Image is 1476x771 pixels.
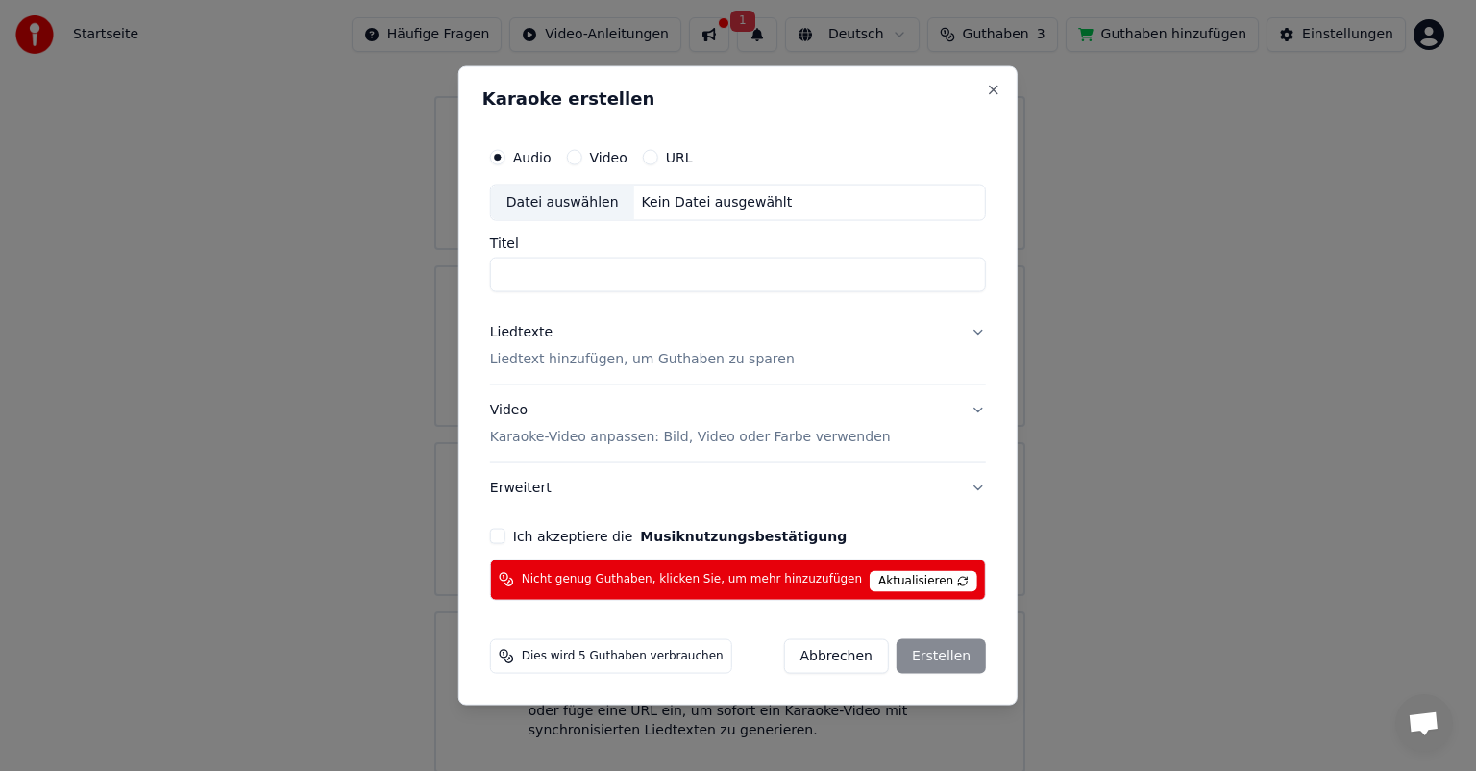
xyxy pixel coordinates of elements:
span: Dies wird 5 Guthaben verbrauchen [522,648,724,663]
h2: Karaoke erstellen [482,90,994,108]
button: LiedtexteLiedtext hinzufügen, um Guthaben zu sparen [490,308,986,385]
label: Titel [490,236,986,250]
button: Erweitert [490,462,986,512]
span: Nicht genug Guthaben, klicken Sie, um mehr hinzuzufügen [522,572,862,587]
div: Datei auswählen [491,186,634,220]
label: Video [590,151,627,164]
p: Karaoke-Video anpassen: Bild, Video oder Farbe verwenden [490,427,891,446]
label: Ich akzeptiere die [513,529,847,542]
p: Liedtext hinzufügen, um Guthaben zu sparen [490,350,795,369]
button: Ich akzeptiere die [640,529,847,542]
button: VideoKaraoke-Video anpassen: Bild, Video oder Farbe verwenden [490,385,986,462]
label: URL [666,151,693,164]
div: Kein Datei ausgewählt [634,193,800,212]
button: Abbrechen [783,638,888,673]
span: Aktualisieren [870,570,977,591]
div: Liedtexte [490,323,553,342]
div: Video [490,401,891,447]
label: Audio [513,151,552,164]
